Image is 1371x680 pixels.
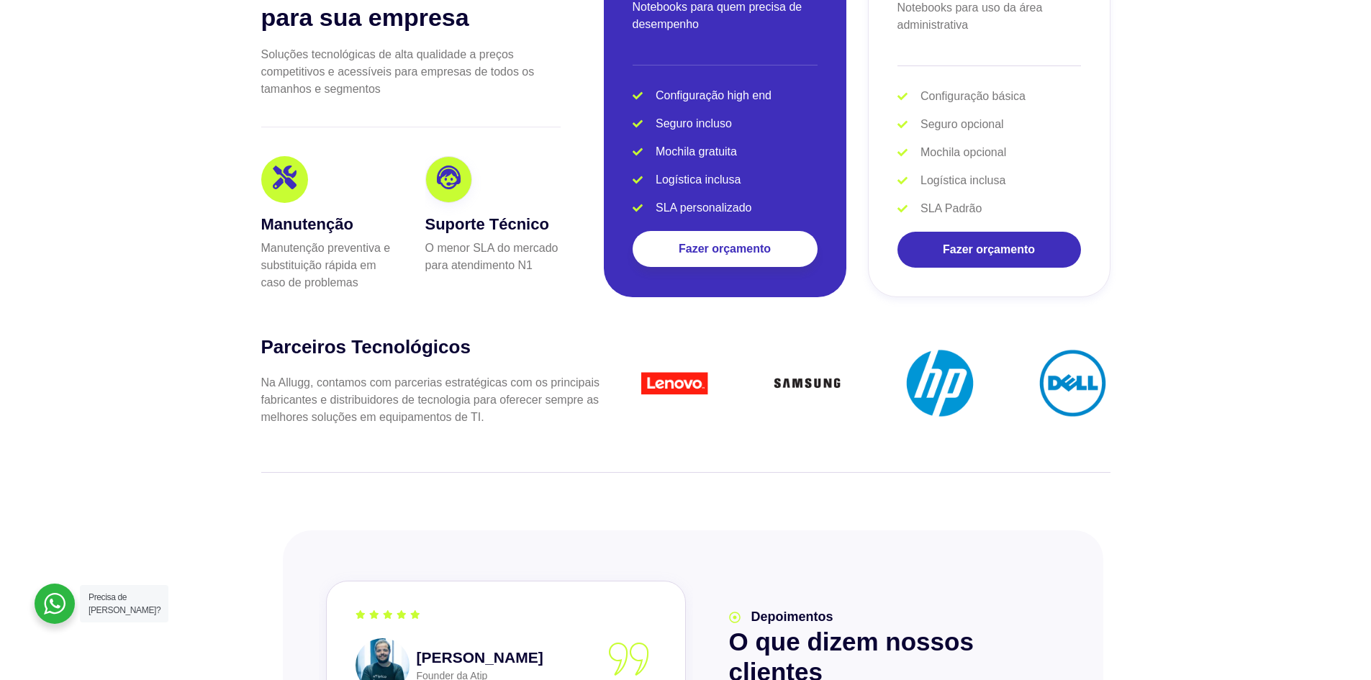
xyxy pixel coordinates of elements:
span: Mochila opcional [917,144,1006,161]
span: Precisa de [PERSON_NAME]? [89,592,160,615]
span: Fazer orçamento [679,243,771,255]
span: Configuração básica [917,88,1026,105]
img: Title [769,345,845,421]
span: Mochila gratuita [652,143,737,160]
span: Configuração high end [652,87,772,104]
span: SLA Padrão [917,200,982,217]
span: Seguro opcional [917,116,1004,133]
a: Fazer orçamento [897,232,1081,268]
span: Logística inclusa [917,172,1005,189]
span: Fazer orçamento [943,244,1035,255]
iframe: Chat Widget [1112,496,1371,680]
p: Manutenção preventiva e substituição rápida em caso de problemas [261,240,397,291]
p: Soluções tecnológicas de alta qualidade a preços competitivos e acessíveis para empresas de todos... [261,46,561,98]
span: Logística inclusa [652,171,741,189]
a: Fazer orçamento [633,231,818,267]
img: Title [902,345,978,421]
h3: Manutenção [261,212,397,236]
strong: [PERSON_NAME] [416,647,543,668]
img: Title [1035,345,1110,421]
p: Na Allugg, contamos com parcerias estratégicas com os principais fabricantes e distribuidores de ... [261,374,601,426]
span: SLA personalizado [652,199,751,217]
h3: Suporte Técnico [425,212,561,236]
img: Title [637,345,712,421]
span: Depoimentos [748,607,833,627]
p: O menor SLA do mercado para atendimento N1 [425,240,561,274]
h2: Parceiros Tecnológicos [261,335,601,360]
span: Seguro incluso [652,115,732,132]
